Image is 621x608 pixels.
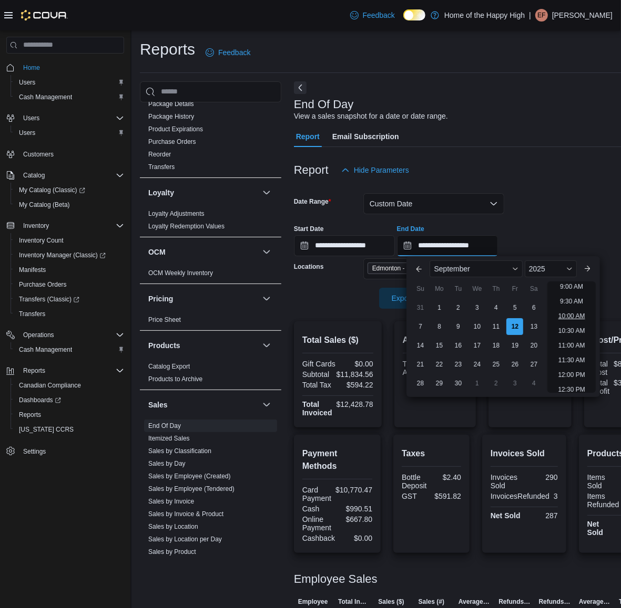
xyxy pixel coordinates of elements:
span: Edmonton - Terwillegar - Fire & Flower [372,263,454,274]
a: Sales by Classification [148,447,211,455]
div: $11,834.56 [337,370,373,379]
a: Dashboards [15,394,65,406]
div: day-26 [506,356,523,373]
h3: Employee Sales [294,573,378,585]
span: Loyalty Redemption Values [148,222,225,230]
div: day-14 [412,337,429,354]
button: Reports [19,364,49,377]
h3: Loyalty [148,187,174,198]
span: My Catalog (Beta) [15,198,124,211]
a: Canadian Compliance [15,379,85,392]
span: Transfers [19,310,45,318]
div: Gift Cards [302,360,335,368]
a: OCM Weekly Inventory [148,269,213,277]
a: Sales by Product [148,548,196,555]
img: Cova [21,10,68,20]
a: Product Expirations [148,125,203,133]
h1: Reports [140,39,195,60]
button: [US_STATE] CCRS [11,422,128,437]
a: Cash Management [15,343,76,356]
a: My Catalog (Classic) [15,184,89,196]
span: Sales by Product [148,548,196,556]
span: Reports [19,411,41,419]
span: Catalog [19,169,124,182]
li: 9:30 AM [556,295,587,308]
span: Users [19,112,124,124]
div: Sales [140,420,281,600]
h2: Average Spent [403,334,467,347]
span: September [434,265,470,273]
button: Sales [260,399,273,411]
button: Pricing [148,293,258,304]
div: $990.51 [339,505,372,513]
span: Transfers [15,308,124,320]
span: My Catalog (Classic) [19,186,85,194]
button: My Catalog (Beta) [11,197,128,212]
a: Sales by Employee (Tendered) [148,485,235,492]
span: Sales by Classification [148,447,211,455]
div: Items Sold [587,473,615,490]
span: Export [385,288,432,309]
p: | [529,9,531,22]
h2: Invoices Sold [491,447,558,460]
div: day-4 [525,375,542,392]
span: Purchase Orders [19,280,67,289]
button: Hide Parameters [337,160,413,181]
span: Users [15,127,124,139]
div: September, 2025 [411,298,543,393]
li: 11:00 AM [554,339,589,352]
a: [US_STATE] CCRS [15,423,78,436]
span: Refunds (#) [539,597,571,606]
button: Users [19,112,44,124]
strong: Net Sold [491,511,521,520]
button: Users [2,111,128,125]
div: day-18 [487,337,504,354]
span: Sales by Day [148,459,186,468]
div: day-17 [469,337,485,354]
span: Transfers [148,163,175,171]
span: Sales by Location [148,522,198,531]
div: Total Tax [302,381,335,389]
button: Export [379,288,438,309]
div: day-9 [450,318,466,335]
div: Total Cost [593,360,610,376]
div: $10,770.47 [335,486,372,494]
div: day-28 [412,375,429,392]
span: Operations [23,331,54,339]
ul: Time [547,281,595,393]
li: 12:30 PM [554,383,589,396]
input: Press the down key to open a popover containing a calendar. [294,235,395,256]
span: Canadian Compliance [19,381,81,390]
span: EF [537,9,545,22]
button: Products [260,339,273,352]
a: Catalog Export [148,363,190,370]
div: OCM [140,267,281,284]
a: Products to Archive [148,375,202,383]
div: day-21 [412,356,429,373]
div: day-29 [431,375,447,392]
a: Users [15,76,39,89]
button: Cash Management [11,90,128,104]
span: Cash Management [19,345,72,354]
h2: Total Sales ($) [302,334,373,347]
span: Dashboards [19,396,61,404]
div: day-3 [469,299,485,316]
label: End Date [397,225,424,233]
button: Users [11,75,128,90]
a: My Catalog (Classic) [11,183,128,197]
strong: Net Sold [587,520,603,537]
button: Canadian Compliance [11,378,128,393]
a: End Of Day [148,422,181,429]
div: day-7 [412,318,429,335]
li: 9:00 AM [556,280,587,293]
div: day-4 [487,299,504,316]
a: Purchase Orders [148,138,196,145]
div: Fr [506,280,523,297]
button: Cash Management [11,342,128,357]
button: OCM [148,247,258,257]
strong: Total Invoiced [302,400,332,417]
a: Sales by Location per Day [148,536,222,543]
span: Users [19,78,35,87]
